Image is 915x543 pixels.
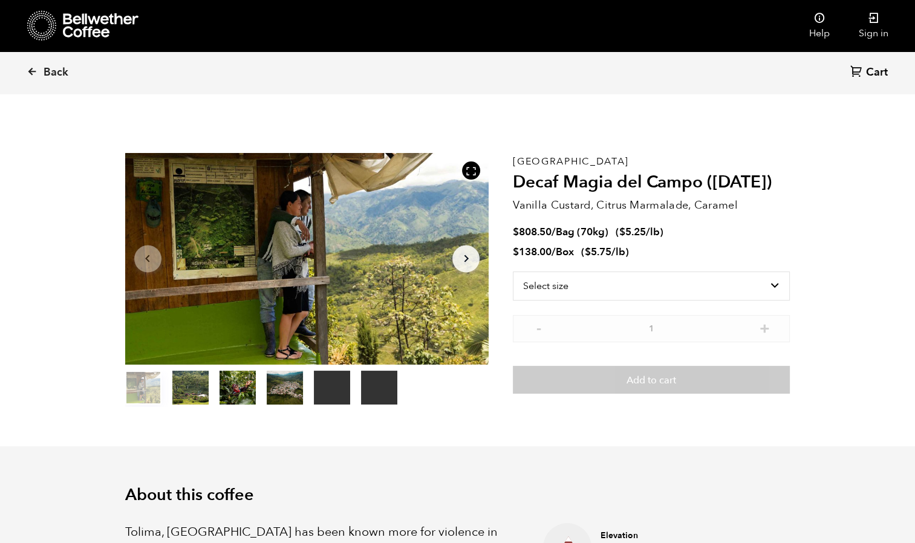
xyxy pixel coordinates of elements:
[552,225,556,239] span: /
[585,245,591,259] span: $
[513,225,519,239] span: $
[581,245,629,259] span: ( )
[616,225,663,239] span: ( )
[513,172,790,193] h2: Decaf Magia del Campo ([DATE])
[646,225,660,239] span: /lb
[585,245,611,259] bdi: 5.75
[601,530,771,542] h4: Elevation
[556,225,608,239] span: Bag (70kg)
[513,245,519,259] span: $
[513,197,790,213] p: Vanilla Custard, Citrus Marmalade, Caramel
[619,225,625,239] span: $
[552,245,556,259] span: /
[757,321,772,333] button: +
[513,225,552,239] bdi: 808.50
[513,245,552,259] bdi: 138.00
[531,321,546,333] button: -
[556,245,574,259] span: Box
[513,366,790,394] button: Add to cart
[314,371,350,405] video: Your browser does not support the video tag.
[361,371,397,405] video: Your browser does not support the video tag.
[850,65,891,81] a: Cart
[125,486,790,505] h2: About this coffee
[619,225,646,239] bdi: 5.25
[44,65,68,80] span: Back
[611,245,625,259] span: /lb
[866,65,888,80] span: Cart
